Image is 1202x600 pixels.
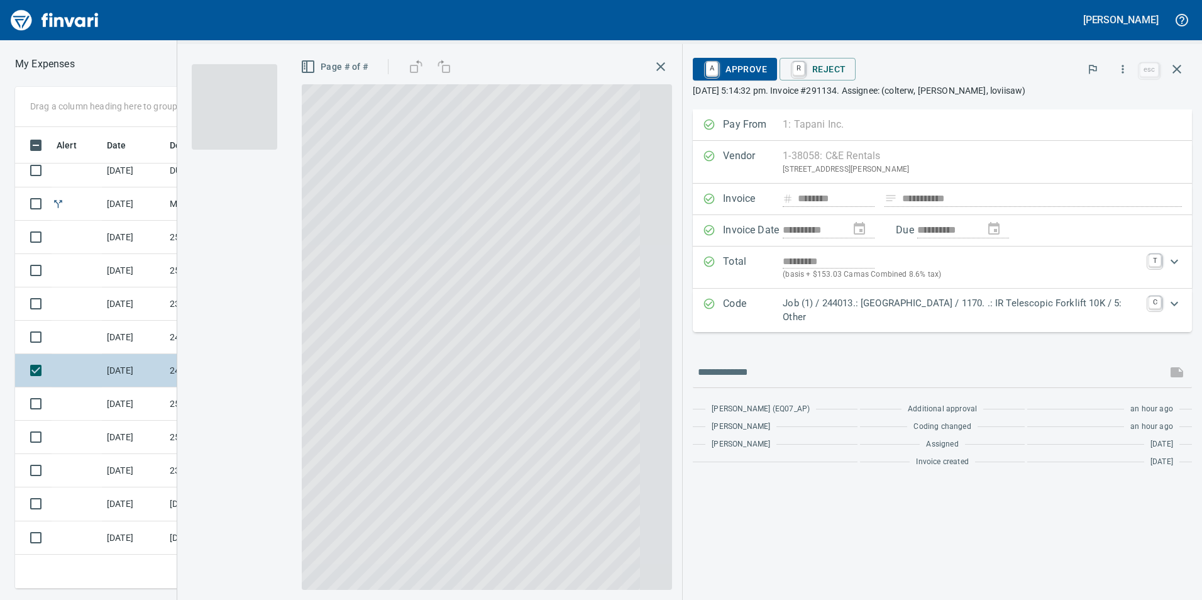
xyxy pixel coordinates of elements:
[52,199,65,208] span: Split transaction
[165,487,278,521] td: [DATE] Invoice I7133632 from [PERSON_NAME] Company Inc. (1-10431)
[1109,55,1137,83] button: More
[712,421,770,433] span: [PERSON_NAME]
[30,100,214,113] p: Drag a column heading here to group the table
[57,138,77,153] span: Alert
[1150,456,1173,469] span: [DATE]
[102,154,165,187] td: [DATE]
[1162,357,1192,387] span: This records your message into the invoice and notifies anyone mentioned
[8,5,102,35] img: Finvari
[926,438,958,451] span: Assigned
[703,58,767,80] span: Approve
[165,521,278,555] td: [DATE] Invoice 317065 from [GEOGRAPHIC_DATA][PERSON_NAME] (1-24347)
[723,254,783,281] p: Total
[165,454,278,487] td: 234008
[165,154,278,187] td: DUMP
[780,58,856,81] button: RReject
[712,438,770,451] span: [PERSON_NAME]
[790,58,846,80] span: Reject
[102,354,165,387] td: [DATE]
[908,403,977,416] span: Additional approval
[102,487,165,521] td: [DATE]
[783,296,1141,325] p: Job (1) / 244013.: [GEOGRAPHIC_DATA] / 1170. .: IR Telescopic Forklift 10K / 5: Other
[706,62,718,75] a: A
[1130,403,1173,416] span: an hour ago
[102,387,165,421] td: [DATE]
[1140,63,1159,77] a: esc
[102,287,165,321] td: [DATE]
[102,221,165,254] td: [DATE]
[15,57,75,72] p: My Expenses
[916,456,969,469] span: Invoice created
[693,58,777,81] button: AApprove
[712,403,810,416] span: [PERSON_NAME] (EQ07_AP)
[107,138,126,153] span: Date
[1137,54,1192,84] span: Close invoice
[1149,296,1161,309] a: C
[723,296,783,325] p: Code
[165,287,278,321] td: 234008-901
[165,421,278,454] td: 252008.8271
[57,138,93,153] span: Alert
[165,254,278,287] td: 254005.100
[170,138,233,153] span: Description
[913,421,971,433] span: Coding changed
[793,62,805,75] a: R
[102,454,165,487] td: [DATE]
[15,57,75,72] nav: breadcrumb
[170,138,217,153] span: Description
[165,187,278,221] td: MULTIPLE JOBS
[693,84,1192,97] p: [DATE] 5:14:32 pm. Invoice #291134. Assignee: (colterw, [PERSON_NAME], loviisaw)
[165,354,278,387] td: 244013.8228
[165,321,278,354] td: 244013.8268
[1130,421,1173,433] span: an hour ago
[165,387,278,421] td: 254001.8245
[1079,55,1106,83] button: Flag
[783,269,1141,281] p: (basis + $153.03 Camas Combined 8.6% tax)
[1150,438,1173,451] span: [DATE]
[102,521,165,555] td: [DATE]
[102,421,165,454] td: [DATE]
[1149,254,1161,267] a: T
[693,289,1192,332] div: Expand
[1083,13,1159,26] h5: [PERSON_NAME]
[102,321,165,354] td: [DATE]
[102,254,165,287] td: [DATE]
[107,138,143,153] span: Date
[693,247,1192,289] div: Expand
[165,221,278,254] td: 254011.4001
[1080,10,1162,30] button: [PERSON_NAME]
[102,187,165,221] td: [DATE]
